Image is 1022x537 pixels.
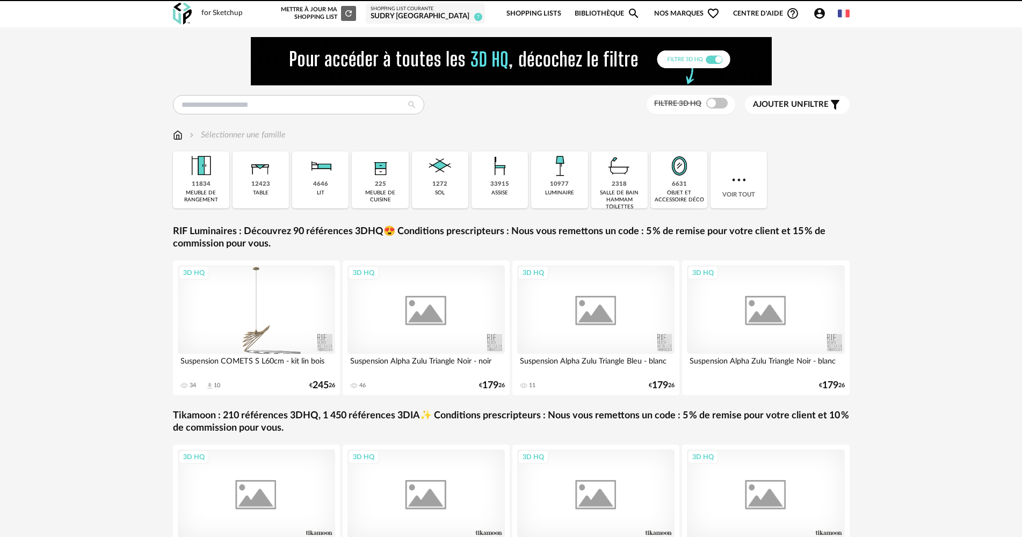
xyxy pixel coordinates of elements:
[313,382,329,389] span: 245
[201,9,243,18] div: for Sketchup
[518,450,549,464] div: 3D HQ
[575,1,640,26] a: BibliothèqueMagnify icon
[359,382,366,389] div: 46
[753,100,803,108] span: Ajouter un
[251,180,270,188] div: 12423
[518,266,549,280] div: 3D HQ
[187,129,196,141] img: svg+xml;base64,PHN2ZyB3aWR0aD0iMTYiIGhlaWdodD0iMTYiIHZpZXdCb3g9IjAgMCAxNiAxNiIgZmlsbD0ibm9uZSIgeG...
[355,190,405,204] div: meuble de cuisine
[344,10,353,16] span: Refresh icon
[306,151,335,180] img: Literie.png
[246,151,275,180] img: Table.png
[829,98,842,111] span: Filter icon
[786,7,799,20] span: Help Circle Outline icon
[733,7,799,20] span: Centre d'aideHelp Circle Outline icon
[251,37,772,85] img: FILTRE%20HQ%20NEW_V1%20(4).gif
[682,260,850,395] a: 3D HQ Suspension Alpha Zulu Triangle Noir - blanc €17926
[654,1,720,26] span: Nos marques
[173,260,340,395] a: 3D HQ Suspension COMETS S L60cm - kit lin bois 34 Download icon 10 €24526
[432,180,447,188] div: 1272
[192,180,211,188] div: 11834
[822,382,838,389] span: 179
[173,3,192,25] img: OXP
[711,151,767,208] div: Voir tout
[279,6,356,21] div: Mettre à jour ma Shopping List
[482,382,498,389] span: 179
[707,7,720,20] span: Heart Outline icon
[371,6,480,12] div: Shopping List courante
[178,450,209,464] div: 3D HQ
[375,180,386,188] div: 225
[343,260,510,395] a: 3D HQ Suspension Alpha Zulu Triangle Noir - noir 46 €17926
[371,12,480,21] div: SUDRY [GEOGRAPHIC_DATA]
[529,382,535,389] div: 11
[347,354,505,375] div: Suspension Alpha Zulu Triangle Noir - noir
[813,7,831,20] span: Account Circle icon
[485,151,514,180] img: Assise.png
[253,190,269,197] div: table
[838,8,850,19] img: fr
[687,354,845,375] div: Suspension Alpha Zulu Triangle Noir - blanc
[176,190,226,204] div: meuble de rangement
[687,266,719,280] div: 3D HQ
[187,129,286,141] div: Sélectionner une famille
[813,7,826,20] span: Account Circle icon
[649,382,675,389] div: € 26
[729,170,749,190] img: more.7b13dc1.svg
[550,180,569,188] div: 10977
[506,1,561,26] a: Shopping Lists
[186,151,215,180] img: Meuble%20de%20rangement.png
[612,180,627,188] div: 2318
[435,190,445,197] div: sol
[654,190,704,204] div: objet et accessoire déco
[309,382,335,389] div: € 26
[190,382,196,389] div: 34
[654,100,701,107] span: Filtre 3D HQ
[479,382,505,389] div: € 26
[348,450,379,464] div: 3D HQ
[545,151,574,180] img: Luminaire.png
[687,450,719,464] div: 3D HQ
[173,129,183,141] img: svg+xml;base64,PHN2ZyB3aWR0aD0iMTYiIGhlaWdodD0iMTciIHZpZXdCb3g9IjAgMCAxNiAxNyIgZmlsbD0ibm9uZSIgeG...
[366,151,395,180] img: Rangement.png
[652,382,668,389] span: 179
[313,180,328,188] div: 4646
[605,151,634,180] img: Salle%20de%20bain.png
[665,151,694,180] img: Miroir.png
[371,6,480,21] a: Shopping List courante SUDRY [GEOGRAPHIC_DATA] 7
[173,226,850,251] a: RIF Luminaires : Découvrez 90 références 3DHQ😍 Conditions prescripteurs : Nous vous remettons un ...
[178,266,209,280] div: 3D HQ
[819,382,845,389] div: € 26
[753,99,829,110] span: filtre
[491,190,508,197] div: assise
[474,13,482,21] span: 7
[627,7,640,20] span: Magnify icon
[545,190,574,197] div: luminaire
[512,260,680,395] a: 3D HQ Suspension Alpha Zulu Triangle Bleu - blanc 11 €17926
[425,151,454,180] img: Sol.png
[517,354,675,375] div: Suspension Alpha Zulu Triangle Bleu - blanc
[206,382,214,390] span: Download icon
[178,354,336,375] div: Suspension COMETS S L60cm - kit lin bois
[348,266,379,280] div: 3D HQ
[745,96,850,114] button: Ajouter unfiltre Filter icon
[595,190,644,211] div: salle de bain hammam toilettes
[173,410,850,435] a: Tikamoon : 210 références 3DHQ, 1 450 références 3DIA✨ Conditions prescripteurs : Nous vous remet...
[672,180,687,188] div: 6631
[317,190,324,197] div: lit
[490,180,509,188] div: 33915
[214,382,220,389] div: 10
